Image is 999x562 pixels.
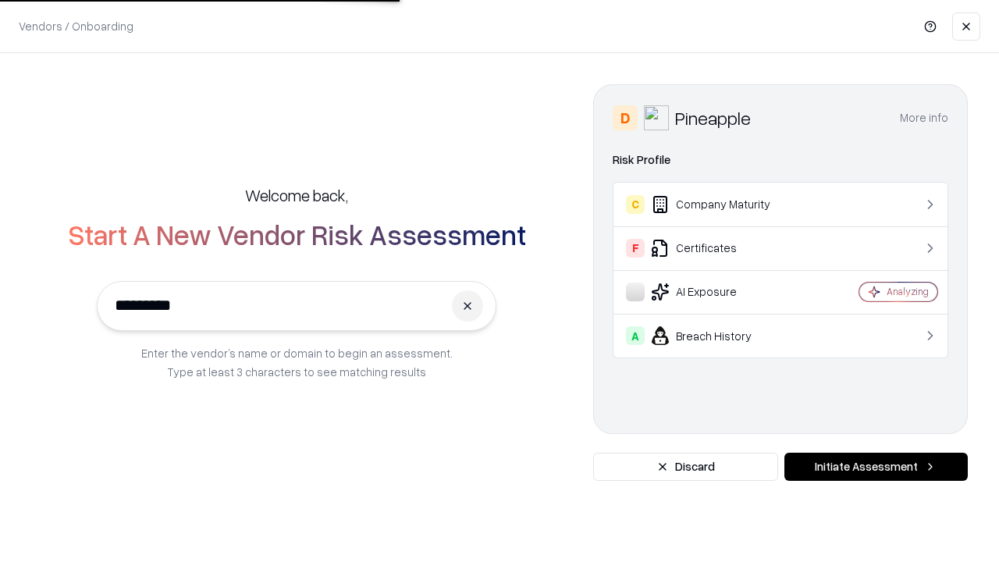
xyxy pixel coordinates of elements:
div: Pineapple [675,105,751,130]
div: A [626,326,645,345]
button: Initiate Assessment [784,453,968,481]
h5: Welcome back, [245,184,348,206]
h2: Start A New Vendor Risk Assessment [68,219,526,250]
button: Discard [593,453,778,481]
p: Enter the vendor’s name or domain to begin an assessment. Type at least 3 characters to see match... [141,343,453,381]
div: Breach History [626,326,812,345]
div: D [613,105,638,130]
div: F [626,239,645,258]
div: Certificates [626,239,812,258]
div: Risk Profile [613,151,948,169]
button: More info [900,104,948,132]
div: AI Exposure [626,283,812,301]
div: C [626,195,645,214]
img: Pineapple [644,105,669,130]
div: Analyzing [887,285,929,298]
p: Vendors / Onboarding [19,18,133,34]
div: Company Maturity [626,195,812,214]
